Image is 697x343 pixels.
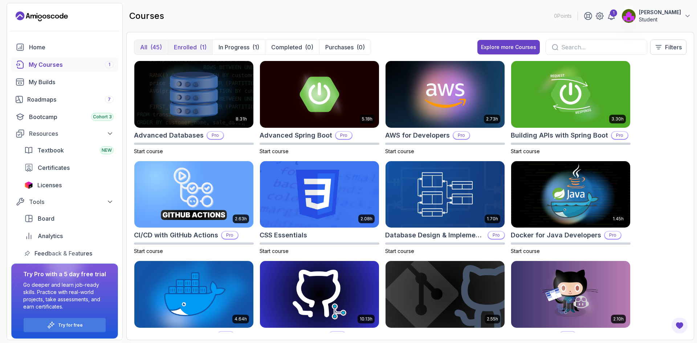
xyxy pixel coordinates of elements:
img: Docker for Java Developers card [511,161,630,228]
h2: CI/CD with GitHub Actions [134,230,218,240]
p: 2.63h [235,216,247,222]
img: Advanced Databases card [134,61,253,128]
div: (0) [356,43,365,52]
img: CI/CD with GitHub Actions card [134,161,253,228]
p: 2.55h [487,316,498,322]
img: Git for Professionals card [260,261,379,328]
h2: Git & GitHub Fundamentals [385,330,471,340]
span: Feedback & Features [34,249,92,258]
p: Pro [207,132,223,139]
h2: Git for Professionals [260,330,326,340]
img: user profile image [622,9,636,23]
button: Open Feedback Button [671,317,688,334]
h2: Docker for Java Developers [511,230,601,240]
p: 2.08h [360,216,372,222]
span: Certificates [38,163,70,172]
div: Explore more Courses [481,44,536,51]
div: 1 [610,9,617,17]
span: Analytics [38,232,63,240]
h2: CSS Essentials [260,230,307,240]
a: Landing page [16,11,68,22]
p: In Progress [219,43,249,52]
span: 1 [109,62,110,68]
span: 7 [108,97,111,102]
p: Pro [222,232,238,239]
span: Start course [260,248,289,254]
h2: Building APIs with Spring Boot [511,130,608,140]
p: Pro [612,132,628,139]
img: Advanced Spring Boot card [260,61,379,128]
p: 1.70h [487,216,498,222]
p: Pro [218,332,234,339]
p: 1.45h [613,216,624,222]
div: (45) [150,43,162,52]
a: 1 [607,12,616,20]
h2: Docker For Professionals [134,330,214,340]
p: 10.13h [360,316,372,322]
a: textbook [20,143,118,158]
img: jetbrains icon [24,181,33,189]
p: 5.18h [362,116,372,122]
p: All [140,43,147,52]
a: roadmaps [11,92,118,107]
p: Pro [488,232,504,239]
p: Completed [271,43,302,52]
div: Roadmaps [27,95,114,104]
img: Database Design & Implementation card [386,161,505,228]
p: Pro [329,332,345,339]
a: certificates [20,160,118,175]
img: Building APIs with Spring Boot card [511,61,630,128]
button: Explore more Courses [477,40,540,54]
button: Resources [11,127,118,140]
p: Student [639,16,681,23]
a: courses [11,57,118,72]
a: bootcamp [11,110,118,124]
div: (1) [200,43,207,52]
button: In Progress(1) [212,40,265,54]
a: feedback [20,246,118,261]
a: builds [11,75,118,89]
span: Textbook [37,146,64,155]
button: Filters [650,40,686,55]
a: analytics [20,229,118,243]
button: Completed(0) [265,40,319,54]
img: CSS Essentials card [260,161,379,228]
div: Tools [29,197,114,206]
div: Bootcamp [29,113,114,121]
span: Start course [511,248,540,254]
img: Git & GitHub Fundamentals card [386,261,505,328]
h2: AWS for Developers [385,130,450,140]
div: Home [29,43,114,52]
span: Cohort 3 [93,114,112,120]
span: Start course [134,148,163,154]
button: Enrolled(1) [168,40,212,54]
p: Pro [336,132,352,139]
a: Try for free [58,322,83,328]
img: AWS for Developers card [386,61,505,128]
div: My Builds [29,78,114,86]
div: (1) [252,43,259,52]
p: 4.64h [235,316,247,322]
button: Purchases(0) [319,40,371,54]
p: 2.73h [486,116,498,122]
img: GitHub Toolkit card [511,261,630,328]
img: Docker For Professionals card [134,261,253,328]
a: home [11,40,118,54]
span: Board [38,214,54,223]
button: Try for free [23,318,106,332]
button: Tools [11,195,118,208]
span: Licenses [37,181,62,189]
p: Purchases [325,43,354,52]
input: Search... [561,43,641,52]
h2: Advanced Databases [134,130,204,140]
div: Resources [29,129,114,138]
span: Start course [134,248,163,254]
p: Pro [453,132,469,139]
p: 0 Points [554,12,572,20]
button: All(45) [134,40,168,54]
p: [PERSON_NAME] [639,9,681,16]
h2: Database Design & Implementation [385,230,485,240]
span: Start course [385,148,414,154]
